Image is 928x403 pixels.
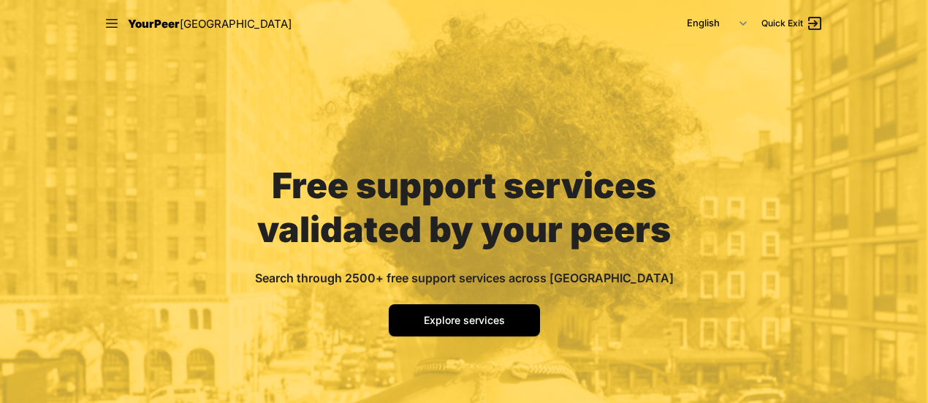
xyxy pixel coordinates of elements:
[128,15,292,33] a: YourPeer[GEOGRAPHIC_DATA]
[257,164,671,251] span: Free support services validated by your peers
[389,304,540,336] a: Explore services
[180,17,292,31] span: [GEOGRAPHIC_DATA]
[761,15,824,32] a: Quick Exit
[424,314,505,326] span: Explore services
[761,18,803,29] span: Quick Exit
[255,271,674,285] span: Search through 2500+ free support services across [GEOGRAPHIC_DATA]
[128,17,180,31] span: YourPeer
